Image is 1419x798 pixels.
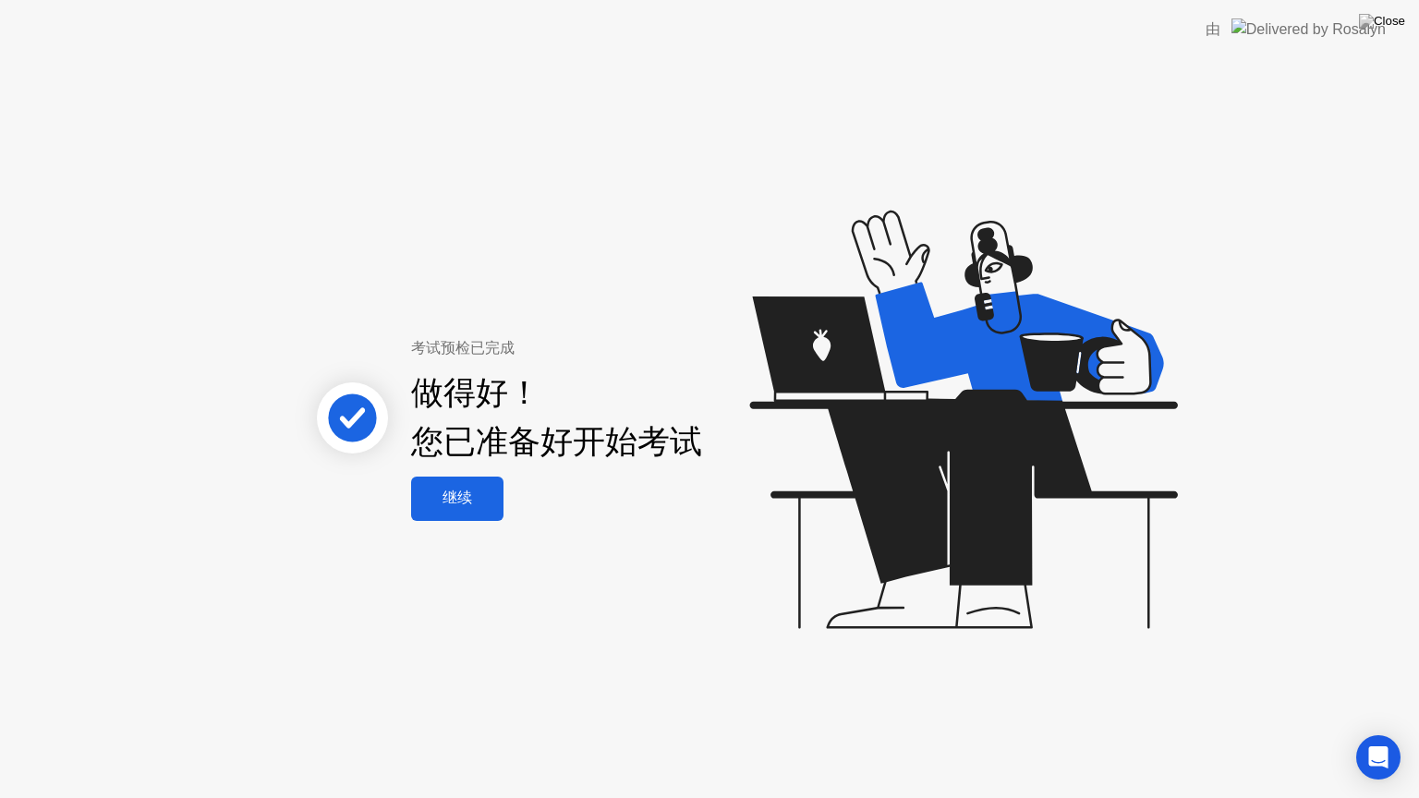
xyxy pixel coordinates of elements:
div: 做得好！ 您已准备好开始考试 [411,369,702,466]
button: 继续 [411,477,503,521]
div: 考试预检已完成 [411,337,793,359]
div: 继续 [417,489,498,508]
div: Open Intercom Messenger [1356,735,1401,780]
img: Close [1359,14,1405,29]
img: Delivered by Rosalyn [1231,18,1386,40]
div: 由 [1206,18,1220,41]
